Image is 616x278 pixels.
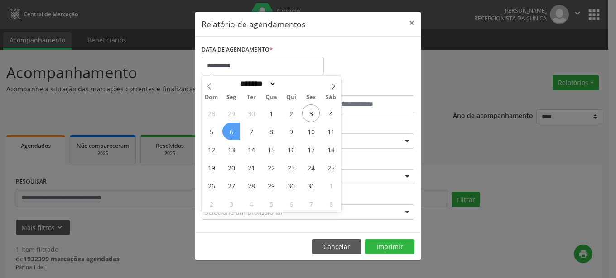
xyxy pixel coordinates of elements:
span: Outubro 4, 2025 [322,104,340,122]
span: Novembro 6, 2025 [282,195,300,212]
span: Setembro 28, 2025 [202,104,220,122]
span: Outubro 9, 2025 [282,123,300,140]
span: Outubro 8, 2025 [262,123,280,140]
span: Outubro 29, 2025 [262,177,280,194]
span: Outubro 30, 2025 [282,177,300,194]
span: Selecione um profissional [205,207,283,217]
span: Outubro 2, 2025 [282,104,300,122]
span: Outubro 24, 2025 [302,159,320,176]
span: Outubro 12, 2025 [202,141,220,158]
span: Dom [202,94,221,100]
span: Outubro 28, 2025 [242,177,260,194]
span: Novembro 1, 2025 [322,177,340,194]
span: Outubro 27, 2025 [222,177,240,194]
button: Imprimir [365,239,414,254]
span: Outubro 10, 2025 [302,123,320,140]
span: Qui [281,94,301,100]
span: Outubro 18, 2025 [322,141,340,158]
span: Outubro 1, 2025 [262,104,280,122]
span: Sex [301,94,321,100]
span: Novembro 3, 2025 [222,195,240,212]
span: Setembro 29, 2025 [222,104,240,122]
button: Close [403,12,421,34]
span: Outubro 5, 2025 [202,123,220,140]
label: DATA DE AGENDAMENTO [202,43,273,57]
span: Outubro 31, 2025 [302,177,320,194]
span: Outubro 13, 2025 [222,141,240,158]
span: Outubro 22, 2025 [262,159,280,176]
span: Seg [221,94,241,100]
span: Outubro 6, 2025 [222,123,240,140]
span: Setembro 30, 2025 [242,104,260,122]
span: Outubro 25, 2025 [322,159,340,176]
span: Sáb [321,94,341,100]
span: Outubro 21, 2025 [242,159,260,176]
span: Novembro 7, 2025 [302,195,320,212]
span: Outubro 7, 2025 [242,123,260,140]
span: Novembro 4, 2025 [242,195,260,212]
button: Cancelar [312,239,361,254]
span: Outubro 26, 2025 [202,177,220,194]
span: Outubro 19, 2025 [202,159,220,176]
span: Outubro 14, 2025 [242,141,260,158]
span: Outubro 16, 2025 [282,141,300,158]
select: Month [236,79,276,89]
span: Outubro 11, 2025 [322,123,340,140]
span: Outubro 20, 2025 [222,159,240,176]
input: Year [276,79,306,89]
span: Outubro 15, 2025 [262,141,280,158]
span: Novembro 2, 2025 [202,195,220,212]
span: Ter [241,94,261,100]
span: Outubro 23, 2025 [282,159,300,176]
span: Novembro 8, 2025 [322,195,340,212]
span: Outubro 3, 2025 [302,104,320,122]
span: Outubro 17, 2025 [302,141,320,158]
label: ATÉ [310,81,414,95]
span: Novembro 5, 2025 [262,195,280,212]
h5: Relatório de agendamentos [202,18,305,30]
span: Qua [261,94,281,100]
